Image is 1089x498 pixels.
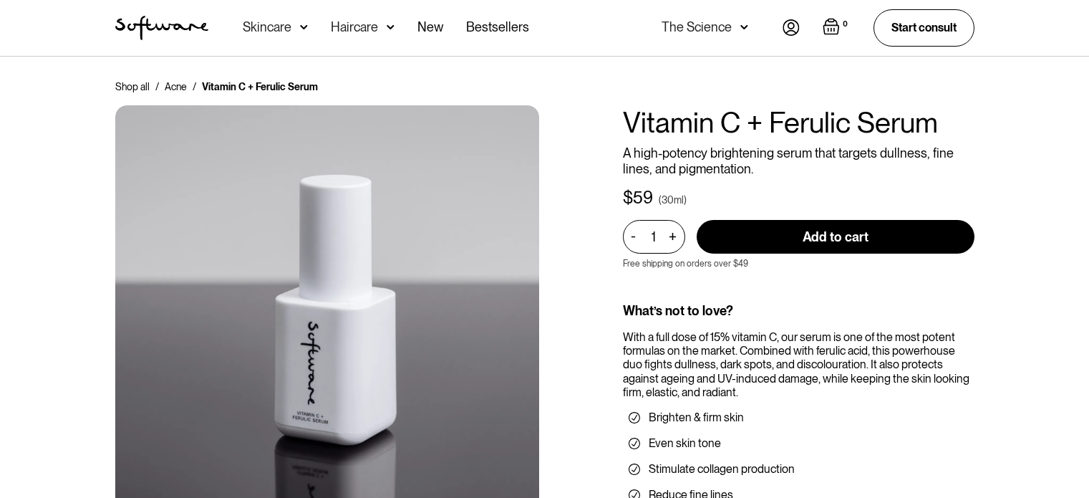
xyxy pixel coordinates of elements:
div: $ [623,188,633,209]
div: / [155,80,159,94]
div: + [665,229,681,245]
p: Free shipping on orders over $49 [623,259,748,269]
img: arrow down [387,20,395,34]
a: Start consult [873,9,974,46]
div: Haircare [331,20,378,34]
a: Open empty cart [823,18,851,38]
div: What’s not to love? [623,303,974,319]
h1: Vitamin C + Ferulic Serum [623,105,974,140]
a: home [115,16,208,40]
div: / [193,80,196,94]
img: arrow down [300,20,308,34]
div: The Science [662,20,732,34]
a: Shop all [115,80,150,94]
li: Stimulate collagen production [629,462,969,477]
img: Software Logo [115,16,208,40]
div: 0 [840,18,851,31]
img: arrow down [740,20,748,34]
a: Acne [165,80,187,94]
div: 59 [633,188,653,209]
div: With a full dose of 15% vitamin C, our serum is one of the most potent formulas on the market. Co... [623,330,974,399]
p: A high-potency brightening serum that targets dullness, fine lines, and pigmentation. [623,145,974,176]
input: Add to cart [697,220,974,254]
div: Vitamin C + Ferulic Serum [202,80,318,94]
div: - [631,229,640,244]
li: Brighten & firm skin [629,411,969,425]
li: Even skin tone [629,436,969,451]
div: (30ml) [659,193,687,207]
div: Skincare [243,20,291,34]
